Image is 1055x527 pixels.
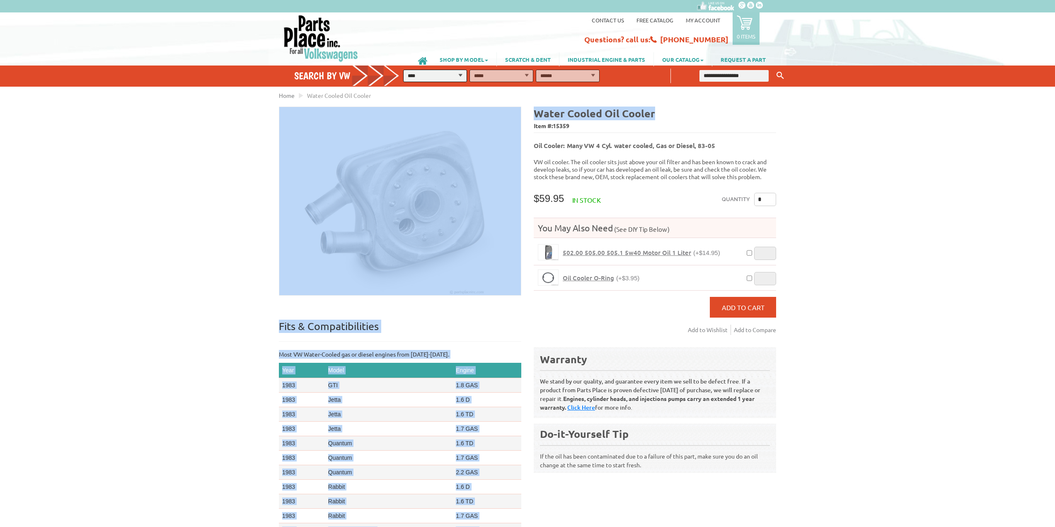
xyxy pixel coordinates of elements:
[279,465,325,480] td: 1983
[325,494,452,509] td: Rabbit
[563,248,691,257] span: 502.00 505.00 505.1 5w40 Motor Oil 1 Liter
[279,451,325,465] td: 1983
[534,107,655,120] b: Water Cooled Oil Cooler
[534,158,776,180] p: VW oil cooler. The oil cooler sits just above your oil filter and has been known to crack and dev...
[534,120,776,132] span: Item #:
[279,107,521,295] img: Water Cooled Oil Cooler
[279,350,521,359] p: Most VW Water-Cooled gas or diesel engines from [DATE]-[DATE].
[722,303,765,311] span: Add to Cart
[325,509,452,523] td: Rabbit
[559,52,653,66] a: INDUSTRIAL ENGINE & PARTS
[452,494,521,509] td: 1.6 TD
[497,52,559,66] a: SCRATCH & DENT
[279,378,325,393] td: 1983
[686,17,720,24] a: My Account
[325,480,452,494] td: Rabbit
[636,17,673,24] a: Free Catalog
[452,422,521,436] td: 1.7 GAS
[534,222,776,233] h4: You May Also Need
[279,363,325,378] th: Year
[540,352,770,366] div: Warranty
[325,465,452,480] td: Quantum
[534,141,715,150] b: Oil Cooler: Many VW 4 Cyl. water cooled, Gas or Diesel, 83-05
[654,52,712,66] a: OUR CATALOG
[538,244,559,260] a: 502.00 505.00 505.1 5w40 Motor Oil 1 Liter
[616,274,639,282] span: (+$3.95)
[279,480,325,494] td: 1983
[279,494,325,509] td: 1983
[534,193,564,204] span: $59.95
[452,509,521,523] td: 1.7 GAS
[737,33,755,40] p: 0 items
[279,92,295,99] a: Home
[279,422,325,436] td: 1983
[325,393,452,407] td: Jetta
[452,480,521,494] td: 1.6 D
[733,12,760,45] a: 0 items
[279,320,521,342] p: Fits & Compatibilities
[538,270,558,285] img: Oil Cooler O-Ring
[325,407,452,422] td: Jetta
[279,407,325,422] td: 1983
[325,422,452,436] td: Jetta
[613,225,670,233] span: (See DIY Tip Below)
[540,370,770,412] p: We stand by our quality, and guarantee every item we sell to be defect free. If a product from Pa...
[688,325,731,335] a: Add to Wishlist
[553,122,569,129] span: 15359
[325,451,452,465] td: Quantum
[431,52,496,66] a: SHOP BY MODEL
[540,445,770,469] p: If the oil has been contaminated due to a failure of this part, make sure you do an oil change at...
[710,297,776,318] button: Add to Cart
[452,451,521,465] td: 1.7 GAS
[452,465,521,480] td: 2.2 GAS
[538,270,559,286] a: Oil Cooler O-Ring
[307,92,371,99] span: Water Cooled Oil Cooler
[722,193,750,206] label: Quantity
[563,274,639,282] a: Oil Cooler O-Ring(+$3.95)
[325,436,452,451] td: Quantum
[774,69,786,83] button: Keyword Search
[540,395,755,411] b: Engines, cylinder heads, and injections pumps carry an extended 1 year warranty.
[563,249,720,257] a: 502.00 505.00 505.1 5w40 Motor Oil 1 Liter(+$14.95)
[283,15,359,62] img: Parts Place Inc!
[538,245,558,260] img: 502.00 505.00 505.1 5w40 Motor Oil 1 Liter
[279,436,325,451] td: 1983
[563,274,614,282] span: Oil Cooler O-Ring
[279,393,325,407] td: 1983
[592,17,624,24] a: Contact us
[540,427,629,440] b: Do-it-Yourself Tip
[452,393,521,407] td: 1.6 D
[452,436,521,451] td: 1.6 TD
[712,52,774,66] a: REQUEST A PART
[572,196,601,204] span: In stock
[567,403,595,411] a: Click Here
[294,70,408,82] h4: Search by VW
[452,407,521,422] td: 1.6 TD
[693,249,720,256] span: (+$14.95)
[734,325,776,335] a: Add to Compare
[279,509,325,523] td: 1983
